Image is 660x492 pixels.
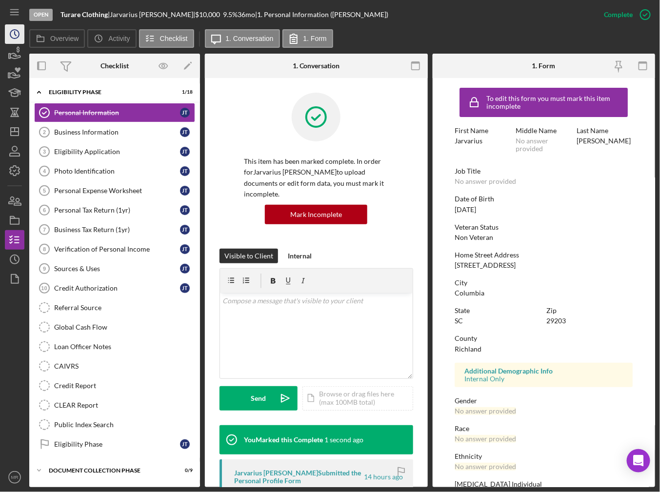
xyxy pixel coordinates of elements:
[455,480,633,488] div: [MEDICAL_DATA] Individual
[532,62,556,70] div: 1. Form
[180,127,190,137] div: J T
[29,29,85,48] button: Overview
[604,5,633,24] div: Complete
[43,149,46,155] tspan: 3
[455,307,541,315] div: State
[455,435,516,443] div: No answer provided
[455,317,463,325] div: SC
[205,29,280,48] button: 1. Conversation
[238,11,255,19] div: 36 mo
[60,10,108,19] b: Turare Clothing
[516,127,572,135] div: Middle Name
[577,127,633,135] div: Last Name
[5,468,24,487] button: MR
[49,468,168,473] div: Document Collection Phase
[54,128,180,136] div: Business Information
[180,244,190,254] div: J T
[139,29,194,48] button: Checklist
[11,475,19,480] text: MR
[34,317,195,337] a: Global Cash Flow
[180,439,190,449] div: J T
[455,127,511,135] div: First Name
[455,289,484,297] div: Columbia
[255,11,388,19] div: | 1. Personal Information ([PERSON_NAME])
[220,386,298,411] button: Send
[54,421,195,429] div: Public Index Search
[223,11,238,19] div: 9.5 %
[34,220,195,239] a: 7Business Tax Return (1yr)JT
[60,11,110,19] div: |
[180,166,190,176] div: J T
[455,137,482,145] div: Jarvarius
[34,395,195,415] a: CLEAR Report
[627,449,650,472] div: Open Intercom Messenger
[54,382,195,390] div: Credit Report
[180,283,190,293] div: J T
[195,10,220,19] span: $10,000
[464,375,623,383] div: Internal Only
[577,137,631,145] div: [PERSON_NAME]
[282,29,333,48] button: 1. Form
[486,95,625,110] div: To edit this form you must mark this item incomplete
[220,249,278,263] button: Visible to Client
[455,279,633,287] div: City
[54,109,180,117] div: Personal Information
[455,407,516,415] div: No answer provided
[516,137,572,153] div: No answer provided
[251,386,266,411] div: Send
[54,265,180,273] div: Sources & Uses
[244,436,323,444] div: You Marked this Complete
[224,249,273,263] div: Visible to Client
[180,205,190,215] div: J T
[34,142,195,161] a: 3Eligibility ApplicationJT
[34,181,195,200] a: 5Personal Expense WorksheetJT
[180,108,190,118] div: J T
[546,317,566,325] div: 29203
[288,249,312,263] div: Internal
[290,205,342,224] div: Mark Incomplete
[43,207,46,213] tspan: 6
[43,246,46,252] tspan: 8
[293,62,340,70] div: 1. Conversation
[54,226,180,234] div: Business Tax Return (1yr)
[54,323,195,331] div: Global Cash Flow
[364,473,403,481] time: 2025-09-16 04:23
[54,167,180,175] div: Photo Identification
[455,195,633,203] div: Date of Birth
[303,35,327,42] label: 1. Form
[234,469,363,485] div: Jarvarius [PERSON_NAME] Submitted the Personal Profile Form
[34,434,195,454] a: Eligibility PhaseJT
[455,397,633,405] div: Gender
[87,29,136,48] button: Activity
[455,345,481,353] div: Richland
[43,188,46,194] tspan: 5
[283,249,317,263] button: Internal
[54,187,180,195] div: Personal Expense Worksheet
[180,264,190,274] div: J T
[54,304,195,312] div: Referral Source
[43,227,46,233] tspan: 7
[455,335,633,342] div: County
[34,278,195,298] a: 10Credit AuthorizationJT
[49,89,168,95] div: Eligibility Phase
[34,161,195,181] a: 4Photo IdentificationJT
[455,463,516,471] div: No answer provided
[594,5,655,24] button: Complete
[108,35,130,42] label: Activity
[29,9,53,21] div: Open
[455,223,633,231] div: Veteran Status
[180,186,190,196] div: J T
[34,298,195,317] a: Referral Source
[34,337,195,356] a: Loan Officer Notes
[175,468,193,473] div: 0 / 9
[244,156,389,200] p: This item has been marked complete. In order for Jarvarius [PERSON_NAME] to upload documents or e...
[455,453,633,460] div: Ethnicity
[54,343,195,351] div: Loan Officer Notes
[34,239,195,259] a: 8Verification of Personal IncomeJT
[54,284,180,292] div: Credit Authorization
[455,425,633,433] div: Race
[455,167,633,175] div: Job Title
[265,205,367,224] button: Mark Incomplete
[34,103,195,122] a: Personal InformationJT
[34,415,195,434] a: Public Index Search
